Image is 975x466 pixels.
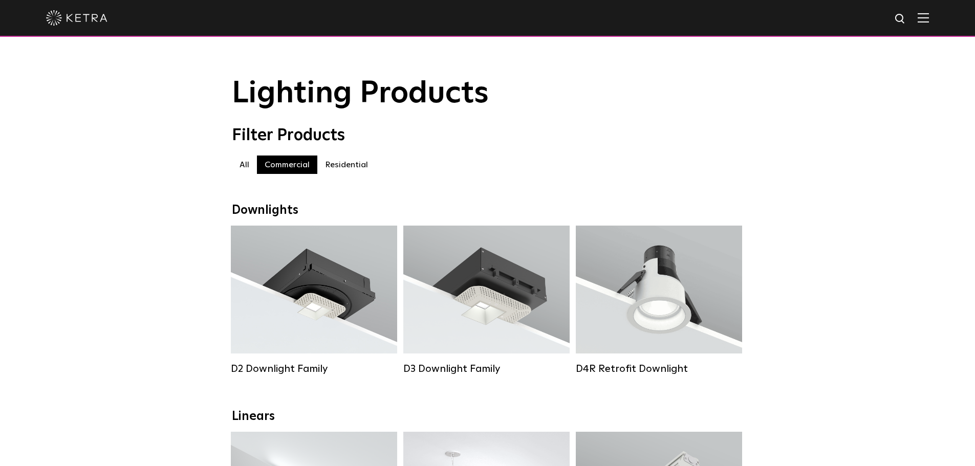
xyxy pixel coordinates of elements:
a: D3 Downlight Family Lumen Output:700 / 900 / 1100Colors:White / Black / Silver / Bronze / Paintab... [403,226,570,375]
div: D2 Downlight Family [231,363,397,375]
span: Lighting Products [232,78,489,109]
img: ketra-logo-2019-white [46,10,107,26]
div: Linears [232,409,744,424]
div: D4R Retrofit Downlight [576,363,742,375]
label: All [232,156,257,174]
img: search icon [894,13,907,26]
div: Downlights [232,203,744,218]
img: Hamburger%20Nav.svg [918,13,929,23]
div: D3 Downlight Family [403,363,570,375]
label: Residential [317,156,376,174]
a: D2 Downlight Family Lumen Output:1200Colors:White / Black / Gloss Black / Silver / Bronze / Silve... [231,226,397,375]
a: D4R Retrofit Downlight Lumen Output:800Colors:White / BlackBeam Angles:15° / 25° / 40° / 60°Watta... [576,226,742,375]
label: Commercial [257,156,317,174]
div: Filter Products [232,126,744,145]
